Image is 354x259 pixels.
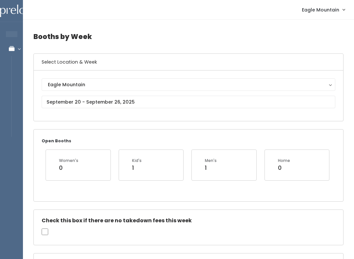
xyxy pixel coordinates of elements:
h4: Booths by Week [33,28,344,46]
div: 0 [278,164,290,172]
div: Men's [205,158,217,164]
div: Women's [59,158,78,164]
a: Eagle Mountain [295,3,351,17]
h6: Select Location & Week [34,54,343,70]
button: Eagle Mountain [42,78,335,91]
div: 0 [59,164,78,172]
div: 1 [132,164,142,172]
span: Eagle Mountain [302,6,339,13]
div: Kid's [132,158,142,164]
div: Home [278,158,290,164]
input: September 20 - September 26, 2025 [42,96,335,108]
div: Eagle Mountain [48,81,329,88]
small: Open Booths [42,138,71,144]
h5: Check this box if there are no takedown fees this week [42,218,335,224]
div: 1 [205,164,217,172]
